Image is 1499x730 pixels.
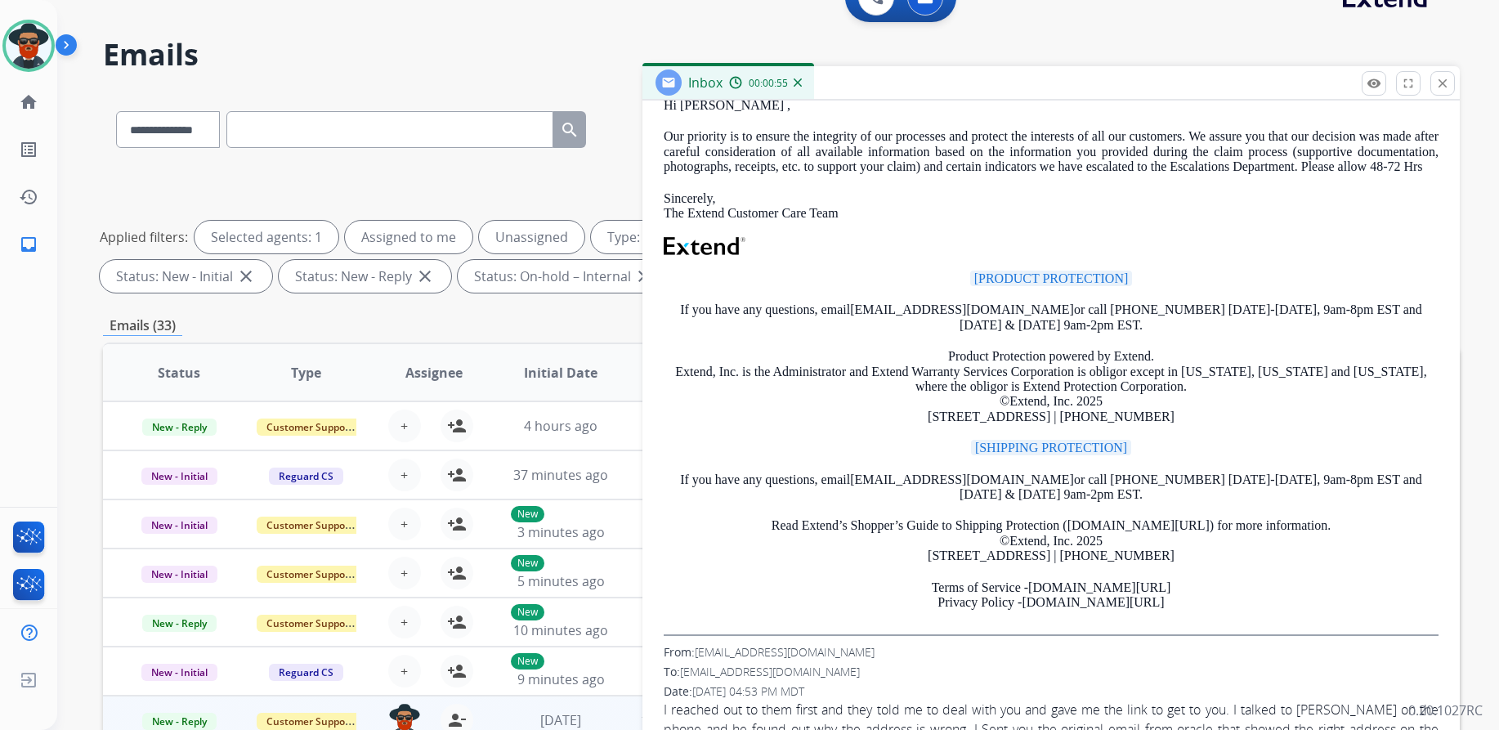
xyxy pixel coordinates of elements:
div: From: [664,644,1439,661]
p: Emails (33) [103,316,182,336]
span: Customer Support [257,517,363,534]
mat-icon: list_alt [19,140,38,159]
div: Status: New - Initial [100,260,272,293]
p: Applied filters: [100,227,188,247]
p: If you have any questions, email or call [PHONE_NUMBER] [DATE]-[DATE], 9am-8pm EST and [DATE] & [... [664,302,1439,333]
span: 4 hours ago [524,417,597,435]
mat-icon: close [1435,76,1450,91]
span: 37 minutes ago [513,466,608,484]
span: Reguard CS [269,664,343,681]
div: Unassigned [479,221,584,253]
mat-icon: inbox [19,235,38,254]
button: + [388,508,421,540]
span: 9 minutes ago [517,670,605,688]
span: Inbox [688,74,723,92]
span: New - Initial [141,517,217,534]
p: New [511,604,544,620]
span: Initial Date [524,363,597,383]
mat-icon: fullscreen [1401,76,1416,91]
p: Our priority is to ensure the integrity of our processes and protect the interests of all our cus... [664,129,1439,174]
span: Type [291,363,321,383]
span: Updated Date [638,353,706,392]
p: If you have any questions, email or call [PHONE_NUMBER] [DATE]-[DATE], 9am-8pm EST and [DATE] & [... [664,472,1439,503]
span: Status [158,363,200,383]
mat-icon: person_add [447,563,467,583]
div: Selected agents: 1 [195,221,338,253]
button: + [388,655,421,687]
a: [DOMAIN_NAME][URL] [1067,518,1210,532]
span: New - Reply [142,615,217,632]
span: Customer Support [257,566,363,583]
span: Customer Support [257,419,363,436]
mat-icon: person_add [447,514,467,534]
p: New [511,506,544,522]
span: New - Initial [141,566,217,583]
mat-icon: person_add [447,661,467,681]
mat-icon: history [19,187,38,207]
span: [PRODUCT PROTECTION] [970,271,1133,286]
span: + [400,563,408,583]
span: + [400,465,408,485]
a: [EMAIL_ADDRESS][DOMAIN_NAME] [850,472,1074,486]
mat-icon: search [560,120,579,140]
button: + [388,459,421,491]
p: New [511,555,544,571]
mat-icon: person_add [447,465,467,485]
span: New - Reply [142,419,217,436]
mat-icon: close [415,266,435,286]
span: New - Initial [141,468,217,485]
p: 0.20.1027RC [1408,701,1483,720]
mat-icon: person_remove [447,710,467,730]
img: Extend Logo [664,237,745,255]
div: To: [664,664,1439,680]
span: [DATE] [540,711,581,729]
span: Customer Support [257,713,363,730]
span: + [400,514,408,534]
span: 3 minutes ago [517,523,605,541]
a: [EMAIL_ADDRESS][DOMAIN_NAME] [695,644,875,660]
a: [DOMAIN_NAME][URL] [1022,595,1164,609]
span: Reguard CS [269,468,343,485]
button: + [388,410,421,442]
p: Hi [PERSON_NAME] , [664,98,1439,113]
button: + [388,606,421,638]
div: Date: [664,683,1439,700]
div: Status: On-hold – Internal [458,260,670,293]
p: Read Extend’s Shopper’s Guide to Shipping Protection ( ) for more information. ©Extend, Inc. 2025... [664,518,1439,563]
span: New - Reply [142,713,217,730]
div: Assigned to me [345,221,472,253]
p: Product Protection powered by Extend. Extend, Inc. is the Administrator and Extend Warranty Servi... [664,349,1439,424]
span: 5 minutes ago [517,572,605,590]
mat-icon: home [19,92,38,112]
mat-icon: person_add [447,416,467,436]
span: New - Initial [141,664,217,681]
span: + [400,416,408,436]
p: Terms of Service - Privacy Policy - [664,580,1439,611]
span: Assignee [405,363,463,383]
span: 00:00:55 [749,77,788,90]
span: + [400,661,408,681]
a: [DOMAIN_NAME][URL] [1028,580,1170,594]
span: 10 minutes ago [513,621,608,639]
mat-icon: remove_red_eye [1367,76,1381,91]
h2: Emails [103,38,1460,71]
span: + [400,612,408,632]
img: avatar [6,23,51,69]
mat-icon: close [634,266,654,286]
a: [EMAIL_ADDRESS][DOMAIN_NAME] [680,664,860,679]
mat-icon: person_add [447,612,467,632]
a: [EMAIL_ADDRESS][DOMAIN_NAME] [850,302,1074,316]
div: Type: Customer Support [591,221,798,253]
p: Sincerely, The Extend Customer Care Team [664,191,1439,222]
mat-icon: close [236,266,256,286]
p: New [511,653,544,670]
span: [SHIPPING PROTECTION] [971,440,1131,455]
span: 14 minutes ago [641,711,736,729]
span: [DATE] 04:53 PM MDT [692,683,804,699]
button: + [388,557,421,589]
div: Status: New - Reply [279,260,451,293]
span: Customer Support [257,615,363,632]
